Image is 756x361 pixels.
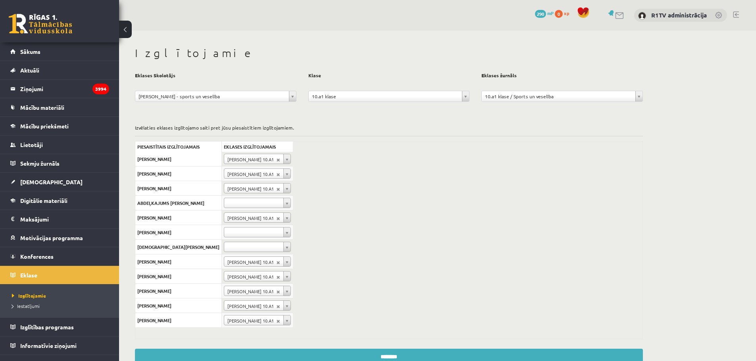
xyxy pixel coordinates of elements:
[10,154,109,172] a: Sekmju žurnāls
[227,183,274,194] span: [PERSON_NAME] 10.a1
[227,169,274,179] span: [PERSON_NAME] 10.a1
[312,91,459,101] span: 10.a1 klase
[547,10,554,16] span: mP
[20,253,54,260] span: Konferences
[20,141,43,148] span: Lietotāji
[227,271,274,282] span: [PERSON_NAME] 10.a1
[10,247,109,265] a: Konferences
[638,12,646,20] img: R1TV administrācija
[20,178,83,185] span: [DEMOGRAPHIC_DATA]
[224,315,291,325] a: [PERSON_NAME] 10.a1
[20,104,64,111] span: Mācību materiāli
[224,256,291,267] a: [PERSON_NAME] 10.a1
[92,84,109,94] i: 3994
[135,196,222,210] th: Abdeļkajums [PERSON_NAME]
[135,269,222,284] th: [PERSON_NAME]
[20,67,39,74] span: Aktuāli
[12,292,111,299] a: Izglītojamie
[135,72,175,78] b: Eklases Skolotājs
[135,166,222,181] th: [PERSON_NAME]
[135,240,222,254] th: [DEMOGRAPHIC_DATA][PERSON_NAME]
[224,212,291,223] a: [PERSON_NAME] 10.a1
[535,10,554,16] a: 290 mP
[135,210,222,225] th: [PERSON_NAME]
[20,122,69,130] span: Mācību priekšmeti
[20,80,109,98] legend: Ziņojumi
[20,271,37,279] span: Eklase
[9,14,72,34] a: Rīgas 1. Tālmācības vidusskola
[12,292,46,299] span: Izglītojamie
[135,298,222,313] th: [PERSON_NAME]
[227,301,274,311] span: [PERSON_NAME] 10.a1
[227,286,274,296] span: [PERSON_NAME] 10.a1
[555,10,573,16] a: 0 xp
[135,313,222,328] th: [PERSON_NAME]
[20,323,74,330] span: Izglītības programas
[10,61,109,79] a: Aktuāli
[20,197,67,204] span: Digitālie materiāli
[10,136,109,154] a: Lietotāji
[10,80,109,98] a: Ziņojumi3994
[485,91,632,101] span: 10.a1 klase / Sports un veselība
[224,286,291,296] a: [PERSON_NAME] 10.a1
[482,91,643,101] a: 10.a1 klase / Sports un veselība
[137,143,200,150] b: Piesaistītais izglītojamais
[535,10,546,18] span: 290
[20,342,77,349] span: Informatīvie ziņojumi
[135,181,222,196] th: [PERSON_NAME]
[135,91,296,101] a: [PERSON_NAME] - sports un veselība
[20,48,40,55] span: Sākums
[10,117,109,135] a: Mācību priekšmeti
[20,210,109,228] legend: Maksājumi
[135,225,222,240] th: [PERSON_NAME]
[135,254,222,269] th: [PERSON_NAME]
[309,91,469,101] a: 10.a1 klase
[481,72,517,78] b: Eklases žurnāls
[227,154,274,164] span: [PERSON_NAME] 10.a1
[20,160,60,167] span: Sekmju žurnāls
[10,42,109,61] a: Sākums
[224,271,291,281] a: [PERSON_NAME] 10.a1
[10,210,109,228] a: Maksājumi
[224,183,291,193] a: [PERSON_NAME] 10.a1
[10,191,109,210] a: Digitālie materiāli
[227,315,274,326] span: [PERSON_NAME] 10.a1
[308,72,321,78] b: Klase
[227,257,274,267] span: [PERSON_NAME] 10.a1
[10,173,109,191] a: [DEMOGRAPHIC_DATA]
[20,234,83,241] span: Motivācijas programma
[564,10,569,16] span: xp
[135,284,222,298] th: [PERSON_NAME]
[10,98,109,117] a: Mācību materiāli
[224,154,291,164] a: [PERSON_NAME] 10.a1
[10,336,109,355] a: Informatīvie ziņojumi
[10,266,109,284] a: Eklase
[555,10,563,18] span: 0
[12,303,40,309] span: Iestatījumi
[227,213,274,223] span: [PERSON_NAME] 10.a1
[10,229,109,247] a: Motivācijas programma
[651,11,707,19] a: R1TV administrācija
[224,300,291,311] a: [PERSON_NAME] 10.a1
[224,168,291,179] a: [PERSON_NAME] 10.a1
[224,143,276,150] b: Eklases izglītojamais
[10,318,109,336] a: Izglītības programas
[135,46,643,60] h1: Izglītojamie
[135,124,643,131] p: Izvēlaties eklases izglītojamo saiti pret jūsu piesaistītiem izglītojamiem.
[135,152,222,166] th: [PERSON_NAME]
[139,91,286,101] span: [PERSON_NAME] - sports un veselība
[12,302,111,309] a: Iestatījumi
